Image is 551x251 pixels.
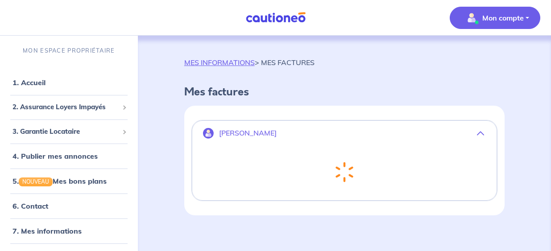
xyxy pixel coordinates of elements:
[23,46,115,55] p: MON ESPACE PROPRIÉTAIRE
[242,12,309,23] img: Cautioneo
[219,129,277,137] p: [PERSON_NAME]
[4,123,134,140] div: 3. Garantie Locataire
[12,226,82,235] a: 7. Mes informations
[335,161,353,182] img: loading-spinner
[184,57,315,68] p: > MES FACTURES
[4,222,134,240] div: 7. Mes informations
[203,128,214,139] img: illu_account.svg
[12,127,119,137] span: 3. Garantie Locataire
[184,86,505,99] h4: Mes factures
[4,147,134,165] div: 4. Publier mes annonces
[12,152,98,160] a: 4. Publier mes annonces
[184,58,255,67] a: MES INFORMATIONS
[482,12,524,23] p: Mon compte
[4,197,134,215] div: 6. Contact
[4,172,134,190] div: 5.NOUVEAUMes bons plans
[4,99,134,116] div: 2. Assurance Loyers Impayés
[12,102,119,112] span: 2. Assurance Loyers Impayés
[12,202,48,210] a: 6. Contact
[192,123,497,144] button: [PERSON_NAME]
[4,74,134,91] div: 1. Accueil
[450,7,540,29] button: illu_account_valid_menu.svgMon compte
[464,11,479,25] img: illu_account_valid_menu.svg
[12,177,107,185] a: 5.NOUVEAUMes bons plans
[12,78,46,87] a: 1. Accueil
